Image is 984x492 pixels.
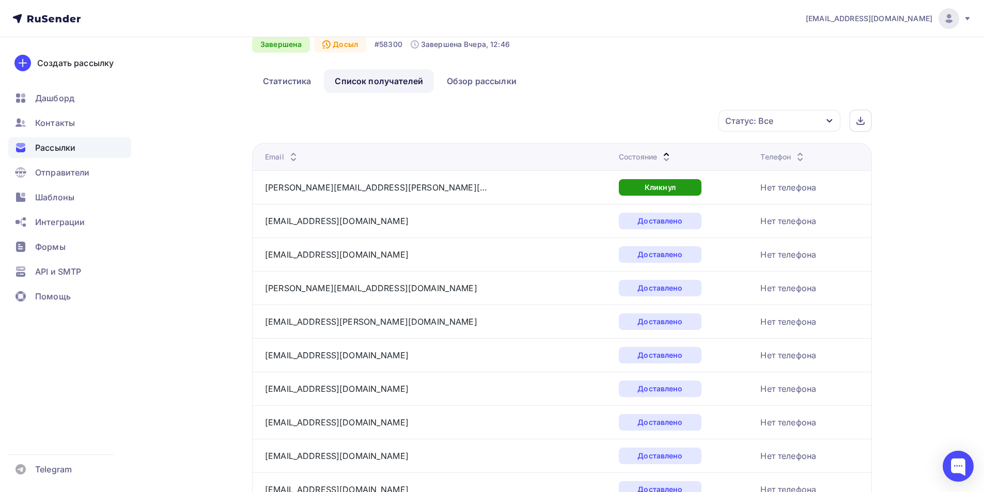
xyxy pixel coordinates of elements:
[35,290,71,303] span: Помощь
[760,215,816,227] div: Нет телефона
[37,57,114,69] div: Создать рассылку
[35,141,75,154] span: Рассылки
[619,448,701,464] div: Доставлено
[8,88,131,108] a: Дашборд
[8,187,131,208] a: Шаблоны
[760,248,816,261] div: Нет телефона
[619,213,701,229] div: Доставлено
[35,191,74,203] span: Шаблоны
[619,246,701,263] div: Доставлено
[374,39,402,50] div: #58300
[760,152,806,162] div: Телефон
[265,417,409,427] a: [EMAIL_ADDRESS][DOMAIN_NAME]
[35,92,74,104] span: Дашборд
[35,265,81,278] span: API и SMTP
[324,69,434,93] a: Список получателей
[35,216,85,228] span: Интеграции
[760,315,816,328] div: Нет телефона
[619,280,701,296] div: Доставлено
[35,463,72,475] span: Telegram
[252,36,310,53] div: Завершена
[760,349,816,361] div: Нет телефона
[265,384,409,394] a: [EMAIL_ADDRESS][DOMAIN_NAME]
[725,115,773,127] div: Статус: Все
[760,416,816,428] div: Нет телефона
[619,152,673,162] div: Состояние
[806,8,972,29] a: [EMAIL_ADDRESS][DOMAIN_NAME]
[760,282,816,294] div: Нет телефона
[252,69,322,93] a: Статистика
[619,414,701,431] div: Доставлено
[265,249,409,260] a: [EMAIL_ADDRESS][DOMAIN_NAME]
[265,283,477,293] a: [PERSON_NAME][EMAIL_ADDRESS][DOMAIN_NAME]
[35,117,75,129] span: Контакты
[760,181,816,194] div: Нет телефона
[760,450,816,462] div: Нет телефона
[265,316,477,327] a: [EMAIL_ADDRESS][PERSON_NAME][DOMAIN_NAME]
[436,69,527,93] a: Обзор рассылки
[760,383,816,395] div: Нет телефона
[35,241,66,253] span: Формы
[8,113,131,133] a: Контакты
[718,109,841,132] button: Статус: Все
[265,216,409,226] a: [EMAIL_ADDRESS][DOMAIN_NAME]
[806,13,932,24] span: [EMAIL_ADDRESS][DOMAIN_NAME]
[619,347,701,363] div: Доставлено
[265,182,487,193] a: [PERSON_NAME][EMAIL_ADDRESS][PERSON_NAME][DOMAIN_NAME]
[8,236,131,257] a: Формы
[8,162,131,183] a: Отправители
[314,36,366,53] div: Досыл
[8,137,131,158] a: Рассылки
[619,380,701,397] div: Доставлено
[619,179,701,196] div: Кликнул
[35,166,90,179] span: Отправители
[619,313,701,330] div: Доставлено
[265,152,300,162] div: Email
[411,39,510,50] div: Завершена Вчера, 12:46
[265,350,409,360] a: [EMAIL_ADDRESS][DOMAIN_NAME]
[265,451,409,461] a: [EMAIL_ADDRESS][DOMAIN_NAME]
